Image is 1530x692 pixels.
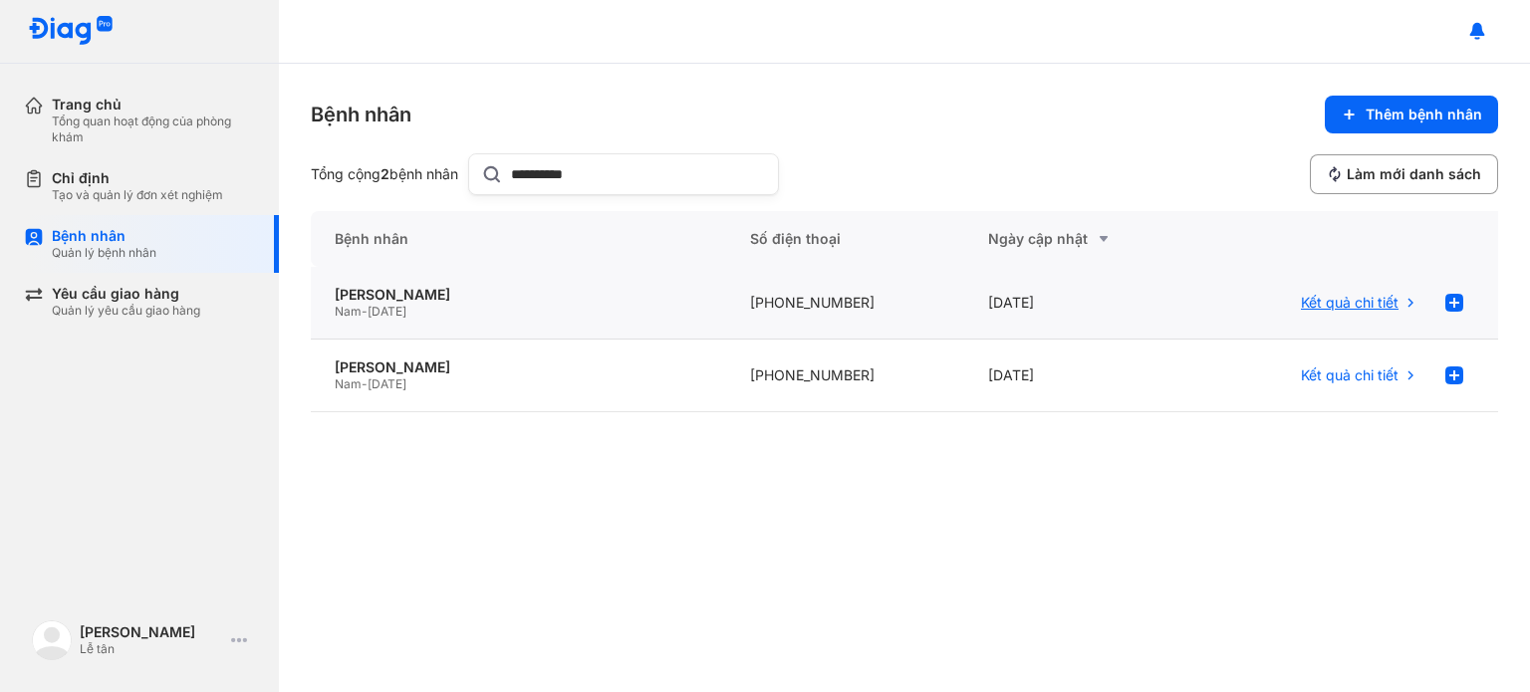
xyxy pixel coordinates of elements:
div: [PERSON_NAME] [335,358,702,376]
div: [PERSON_NAME] [335,286,702,304]
button: Làm mới danh sách [1310,154,1498,194]
div: Số điện thoại [726,211,963,267]
div: [PERSON_NAME] [80,623,223,641]
div: Lễ tân [80,641,223,657]
span: Thêm bệnh nhân [1366,106,1482,123]
span: - [362,376,368,391]
div: Tổng cộng bệnh nhân [311,165,460,183]
div: [DATE] [964,340,1201,412]
span: [DATE] [368,304,406,319]
div: Tạo và quản lý đơn xét nghiệm [52,187,223,203]
div: Quản lý yêu cầu giao hàng [52,303,200,319]
span: Nam [335,376,362,391]
div: [PHONE_NUMBER] [726,340,963,412]
span: Kết quả chi tiết [1301,366,1399,384]
div: Trang chủ [52,96,255,114]
span: Làm mới danh sách [1347,165,1481,183]
span: Nam [335,304,362,319]
div: Ngày cập nhật [988,227,1177,251]
img: logo [28,16,114,47]
button: Thêm bệnh nhân [1325,96,1498,133]
div: Tổng quan hoạt động của phòng khám [52,114,255,145]
span: 2 [381,165,389,182]
span: [DATE] [368,376,406,391]
img: logo [32,620,72,660]
div: Bệnh nhân [52,227,156,245]
div: Chỉ định [52,169,223,187]
div: Quản lý bệnh nhân [52,245,156,261]
div: [DATE] [964,267,1201,340]
span: - [362,304,368,319]
div: Bệnh nhân [311,211,726,267]
div: [PHONE_NUMBER] [726,267,963,340]
span: Kết quả chi tiết [1301,294,1399,312]
div: Bệnh nhân [311,101,411,128]
div: Yêu cầu giao hàng [52,285,200,303]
